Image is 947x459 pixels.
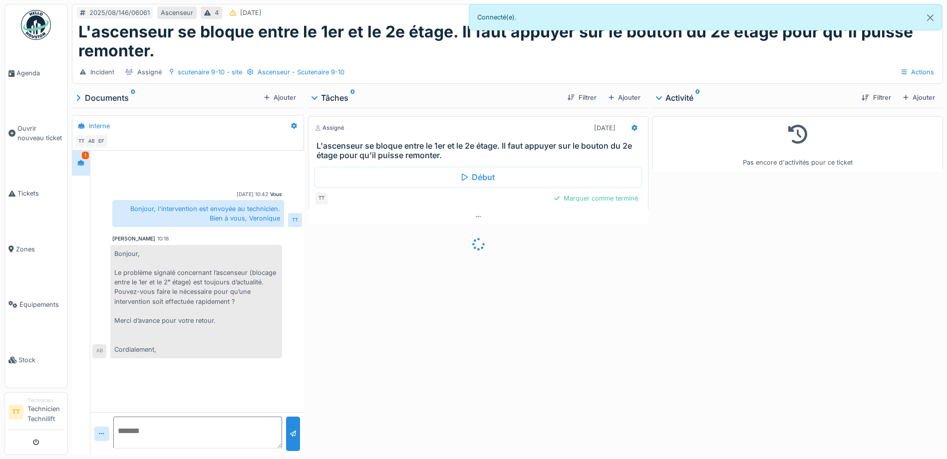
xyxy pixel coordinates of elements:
[4,45,67,101] a: Agenda
[659,121,937,167] div: Pas encore d'activités pour ce ticket
[16,244,63,254] span: Zones
[8,397,63,430] a: TT TechnicienTechnicien Technilift
[315,124,344,132] div: Assigné
[288,213,302,227] div: TT
[858,91,895,104] div: Filtrer
[19,300,63,309] span: Équipements
[74,134,88,148] div: TT
[350,92,355,104] sup: 0
[605,91,644,104] div: Ajouter
[18,355,63,365] span: Stock
[94,134,108,148] div: EF
[215,8,219,17] div: 4
[84,134,98,148] div: AB
[78,22,937,61] h1: L'ascenseur se bloque entre le 1er et le 2e étage. Il faut appuyer sur le bouton du 2e étage pour...
[4,222,67,277] a: Zones
[258,67,344,77] div: Ascenseur - Scutenaire 9-10
[112,200,284,227] div: Bonjour, l'intervention est envoyée au technicien. Bien à vous, Veronique
[89,121,110,131] div: Interne
[897,65,939,79] div: Actions
[27,397,63,428] li: Technicien Technilift
[82,152,89,159] div: 1
[17,189,63,198] span: Tickets
[8,405,23,420] li: TT
[21,10,51,40] img: Badge_color-CXgf-gQk.svg
[899,91,939,104] div: Ajouter
[76,92,260,104] div: Documents
[92,344,106,358] div: AB
[550,192,642,205] div: Marquer comme terminé
[260,91,300,104] div: Ajouter
[656,92,854,104] div: Activité
[919,4,942,31] button: Close
[564,91,601,104] div: Filtrer
[469,4,943,30] div: Connecté(e).
[110,245,282,358] div: Bonjour, Le problème signalé concernant l’ascenseur (blocage entre le 1er et le 2ᵉ étage) est tou...
[594,123,616,133] div: [DATE]
[315,167,642,188] div: Début
[4,277,67,332] a: Équipements
[695,92,700,104] sup: 0
[270,191,282,198] div: Vous
[17,124,63,143] span: Ouvrir nouveau ticket
[27,397,63,404] div: Technicien
[137,67,162,77] div: Assigné
[178,67,242,77] div: scutenaire 9-10 - site
[315,192,328,206] div: TT
[4,101,67,166] a: Ouvrir nouveau ticket
[4,332,67,388] a: Stock
[161,8,193,17] div: Ascenseur
[157,235,169,242] div: 10:18
[4,166,67,222] a: Tickets
[237,191,268,198] div: [DATE] 10:42
[90,67,114,77] div: Incident
[16,68,63,78] span: Agenda
[316,141,644,160] h3: L'ascenseur se bloque entre le 1er et le 2e étage. Il faut appuyer sur le bouton du 2e étage pour...
[312,92,559,104] div: Tâches
[89,8,150,17] div: 2025/08/146/06061
[112,235,155,242] div: [PERSON_NAME]
[131,92,135,104] sup: 0
[240,8,262,17] div: [DATE]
